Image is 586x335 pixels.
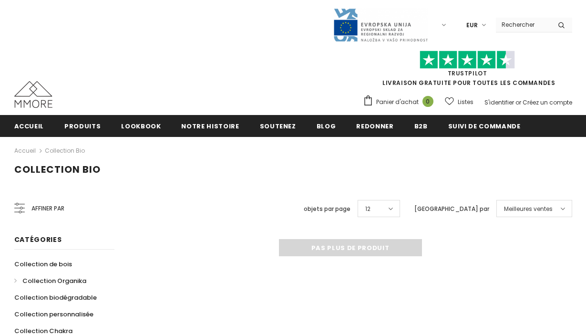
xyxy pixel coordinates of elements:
[14,260,72,269] span: Collection de bois
[14,256,72,272] a: Collection de bois
[14,81,52,108] img: Cas MMORE
[496,18,551,31] input: Search Site
[14,310,93,319] span: Collection personnalisée
[420,51,515,69] img: Faites confiance aux étoiles pilotes
[181,122,239,131] span: Notre histoire
[363,55,572,87] span: LIVRAISON GRATUITE POUR TOUTES LES COMMANDES
[317,122,336,131] span: Blog
[333,21,428,29] a: Javni Razpis
[31,203,64,214] span: Affiner par
[414,115,428,136] a: B2B
[484,98,514,106] a: S'identifier
[14,272,86,289] a: Collection Organika
[458,97,473,107] span: Listes
[14,289,97,306] a: Collection biodégradable
[14,306,93,323] a: Collection personnalisée
[414,122,428,131] span: B2B
[64,115,101,136] a: Produits
[523,98,572,106] a: Créez un compte
[504,204,553,214] span: Meilleures ventes
[515,98,521,106] span: or
[121,122,161,131] span: Lookbook
[445,94,473,110] a: Listes
[376,97,419,107] span: Panier d'achat
[260,122,296,131] span: soutenez
[14,293,97,302] span: Collection biodégradable
[363,95,438,109] a: Panier d'achat 0
[317,115,336,136] a: Blog
[333,8,428,42] img: Javni Razpis
[448,122,521,131] span: Suivi de commande
[64,122,101,131] span: Produits
[14,235,62,244] span: Catégories
[466,21,478,30] span: EUR
[14,163,101,176] span: Collection Bio
[448,115,521,136] a: Suivi de commande
[121,115,161,136] a: Lookbook
[181,115,239,136] a: Notre histoire
[14,145,36,157] a: Accueil
[365,204,370,214] span: 12
[304,204,350,214] label: objets par page
[356,115,393,136] a: Redonner
[448,69,487,77] a: TrustPilot
[22,276,86,285] span: Collection Organika
[414,204,489,214] label: [GEOGRAPHIC_DATA] par
[14,115,44,136] a: Accueil
[14,122,44,131] span: Accueil
[422,96,433,107] span: 0
[260,115,296,136] a: soutenez
[45,147,85,155] a: Collection Bio
[356,122,393,131] span: Redonner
